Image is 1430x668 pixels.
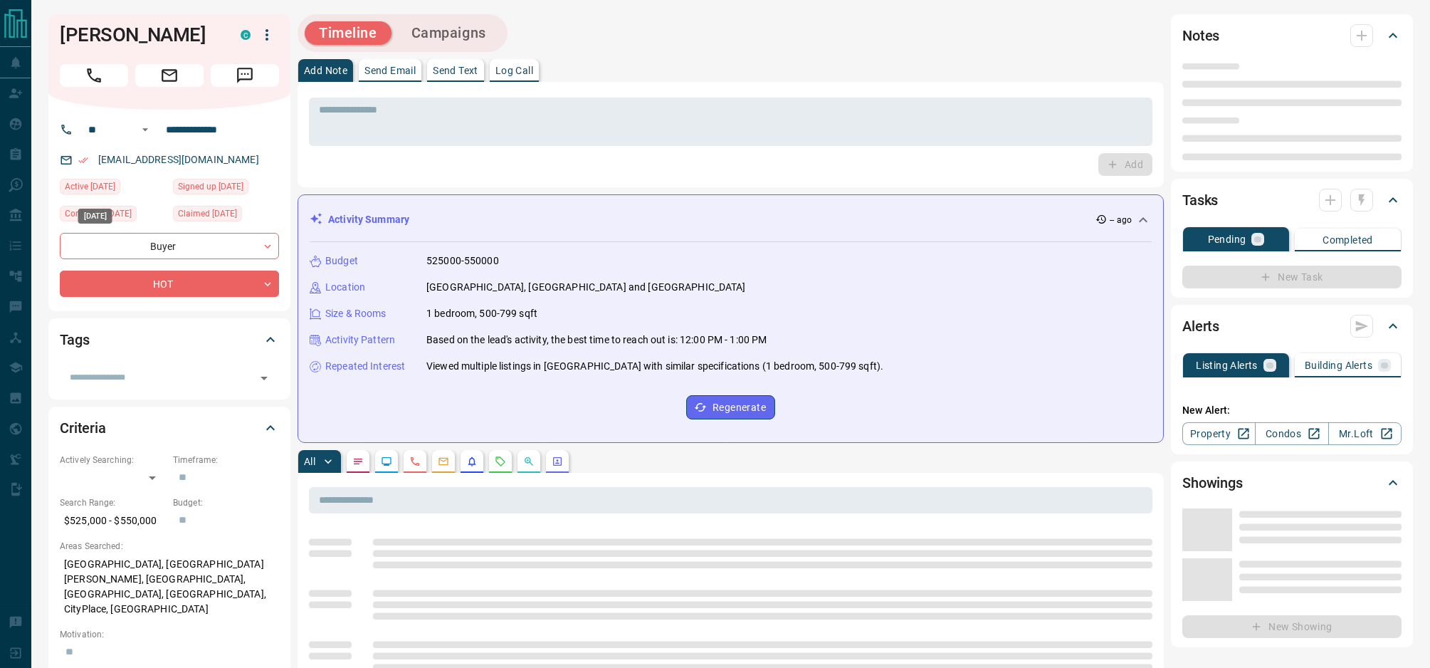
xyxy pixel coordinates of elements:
[60,271,279,297] div: HOT
[60,328,89,351] h2: Tags
[495,456,506,467] svg: Requests
[328,212,409,227] p: Activity Summary
[466,456,478,467] svg: Listing Alerts
[1208,234,1246,244] p: Pending
[352,456,364,467] svg: Notes
[60,496,166,509] p: Search Range:
[1182,24,1219,47] h2: Notes
[1182,183,1402,217] div: Tasks
[60,323,279,357] div: Tags
[137,121,154,138] button: Open
[305,21,391,45] button: Timeline
[426,333,767,348] p: Based on the lead's activity, the best time to reach out is: 12:00 PM - 1:00 PM
[78,155,88,165] svg: Email Verified
[98,154,259,165] a: [EMAIL_ADDRESS][DOMAIN_NAME]
[325,359,405,374] p: Repeated Interest
[60,64,128,87] span: Call
[1182,422,1256,445] a: Property
[135,64,204,87] span: Email
[409,456,421,467] svg: Calls
[426,306,537,321] p: 1 bedroom, 500-799 sqft
[78,209,112,224] div: [DATE]
[60,540,279,553] p: Areas Searched:
[426,359,883,374] p: Viewed multiple listings in [GEOGRAPHIC_DATA] with similar specifications (1 bedroom, 500-799 sqft).
[438,456,449,467] svg: Emails
[325,306,387,321] p: Size & Rooms
[426,280,746,295] p: [GEOGRAPHIC_DATA], [GEOGRAPHIC_DATA] and [GEOGRAPHIC_DATA]
[1182,466,1402,500] div: Showings
[1182,471,1243,494] h2: Showings
[1255,422,1328,445] a: Condos
[60,206,166,226] div: Mon Aug 11 2025
[1110,214,1132,226] p: -- ago
[1182,189,1218,212] h2: Tasks
[241,30,251,40] div: condos.ca
[60,411,279,445] div: Criteria
[433,66,478,75] p: Send Text
[60,24,219,46] h1: [PERSON_NAME]
[173,454,279,466] p: Timeframe:
[60,628,279,641] p: Motivation:
[60,454,166,466] p: Actively Searching:
[310,207,1152,233] div: Activity Summary-- ago
[381,456,392,467] svg: Lead Browsing Activity
[304,456,315,466] p: All
[1323,235,1373,245] p: Completed
[65,207,132,221] span: Contacted [DATE]
[1328,422,1402,445] a: Mr.Loft
[552,456,563,467] svg: Agent Actions
[1182,403,1402,418] p: New Alert:
[60,417,106,439] h2: Criteria
[523,456,535,467] svg: Opportunities
[178,179,243,194] span: Signed up [DATE]
[1182,19,1402,53] div: Notes
[178,207,237,221] span: Claimed [DATE]
[364,66,416,75] p: Send Email
[686,395,775,419] button: Regenerate
[1196,360,1258,370] p: Listing Alerts
[325,280,365,295] p: Location
[304,66,347,75] p: Add Note
[211,64,279,87] span: Message
[60,509,166,533] p: $525,000 - $550,000
[60,179,166,199] div: Sat Aug 09 2025
[1182,315,1219,338] h2: Alerts
[254,368,274,388] button: Open
[495,66,533,75] p: Log Call
[325,254,358,268] p: Budget
[65,179,115,194] span: Active [DATE]
[426,254,499,268] p: 525000-550000
[1305,360,1372,370] p: Building Alerts
[173,179,279,199] div: Tue Oct 20 2020
[325,333,395,348] p: Activity Pattern
[1182,309,1402,343] div: Alerts
[397,21,500,45] button: Campaigns
[173,206,279,226] div: Wed Oct 21 2020
[173,496,279,509] p: Budget:
[60,233,279,259] div: Buyer
[60,553,279,621] p: [GEOGRAPHIC_DATA], [GEOGRAPHIC_DATA][PERSON_NAME], [GEOGRAPHIC_DATA], [GEOGRAPHIC_DATA], [GEOGRAP...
